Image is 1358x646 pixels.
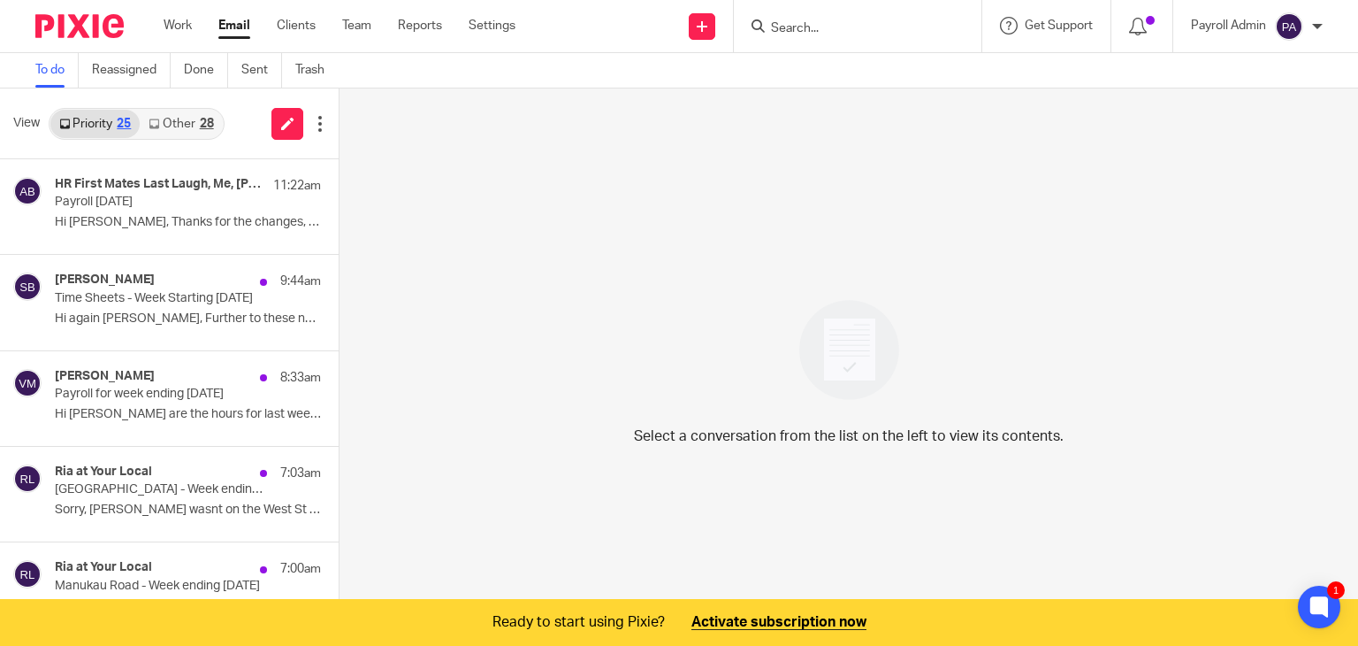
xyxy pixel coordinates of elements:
img: svg%3E [1275,12,1303,41]
a: To do [35,53,79,88]
a: Priority25 [50,110,140,138]
p: Manukau Road - Week ending [DATE] [55,579,268,594]
span: Get Support [1025,19,1093,32]
a: Work [164,17,192,35]
p: Sorry, [PERSON_NAME] wasnt on the West St one I sent... [55,503,321,518]
p: Time Sheets - Week Starting [DATE] [55,291,268,306]
div: 28 [200,118,214,130]
p: 7:03am [280,465,321,482]
h4: [PERSON_NAME] [55,369,155,384]
a: Done [184,53,228,88]
h4: HR First Mates Last Laugh, Me, [PERSON_NAME] [55,177,264,192]
p: Hi [PERSON_NAME], Thanks for the changes, look good... [55,215,321,230]
p: Hi again [PERSON_NAME], Further to these notes... [55,311,321,327]
p: Payroll for week ending [DATE] [55,387,268,402]
h4: Ria at Your Local [55,465,152,480]
img: svg%3E [13,465,42,493]
img: image [788,288,911,411]
p: Payroll Admin [1191,17,1266,35]
img: svg%3E [13,177,42,205]
a: Settings [469,17,515,35]
p: Hi [PERSON_NAME] are the hours for last week... [55,407,321,422]
a: Email [218,17,250,35]
p: 7:00am [280,560,321,578]
p: [GEOGRAPHIC_DATA] - Week ending [DATE] [55,482,268,497]
img: svg%3E [13,273,42,301]
a: Reports [398,17,442,35]
a: Trash [295,53,338,88]
a: Team [342,17,371,35]
span: View [13,114,40,133]
h4: Ria at Your Local [55,560,152,575]
div: 25 [117,118,131,130]
p: 11:22am [273,177,321,195]
p: Payroll [DATE] [55,195,268,210]
p: Select a conversation from the list on the left to view its contents. [634,426,1064,447]
img: svg%3E [13,560,42,588]
h4: [PERSON_NAME] [55,273,155,288]
img: Pixie [35,14,124,38]
a: Reassigned [92,53,171,88]
div: 1 [1327,581,1345,599]
p: 9:44am [280,273,321,290]
a: Sent [241,53,282,88]
p: 8:33am [280,369,321,387]
a: Clients [277,17,316,35]
input: Search [769,21,928,37]
img: svg%3E [13,369,42,397]
a: Other28 [140,110,222,138]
